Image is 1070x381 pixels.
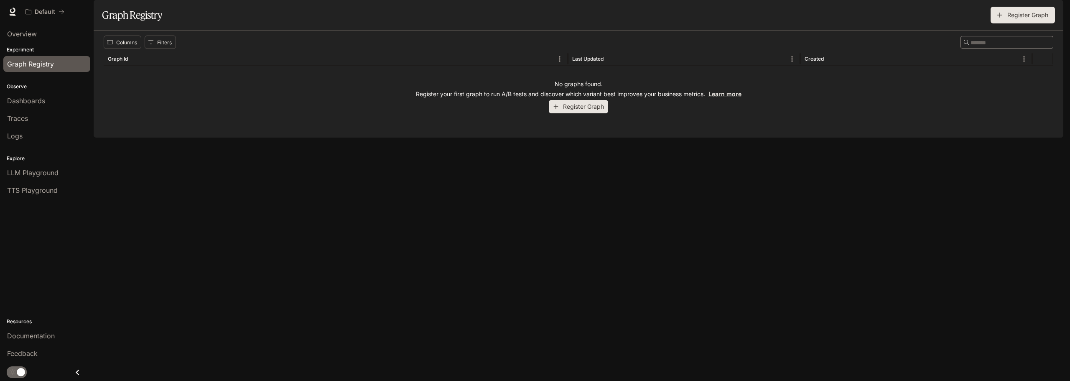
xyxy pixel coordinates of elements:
[572,56,604,62] div: Last Updated
[129,53,141,65] button: Sort
[145,36,176,49] button: Show filters
[555,80,603,88] p: No graphs found.
[604,53,617,65] button: Sort
[1018,53,1030,65] button: Menu
[108,56,128,62] div: Graph Id
[825,53,837,65] button: Sort
[553,53,566,65] button: Menu
[960,36,1053,49] div: Search
[549,100,608,114] button: Register Graph
[786,53,798,65] button: Menu
[805,56,824,62] div: Created
[22,3,68,20] button: All workspaces
[416,90,741,98] p: Register your first graph to run A/B tests and discover which variant best improves your business...
[991,7,1055,23] button: Register Graph
[104,36,141,49] button: Select columns
[102,7,162,23] h1: Graph Registry
[35,8,55,15] p: Default
[708,90,741,97] a: Learn more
